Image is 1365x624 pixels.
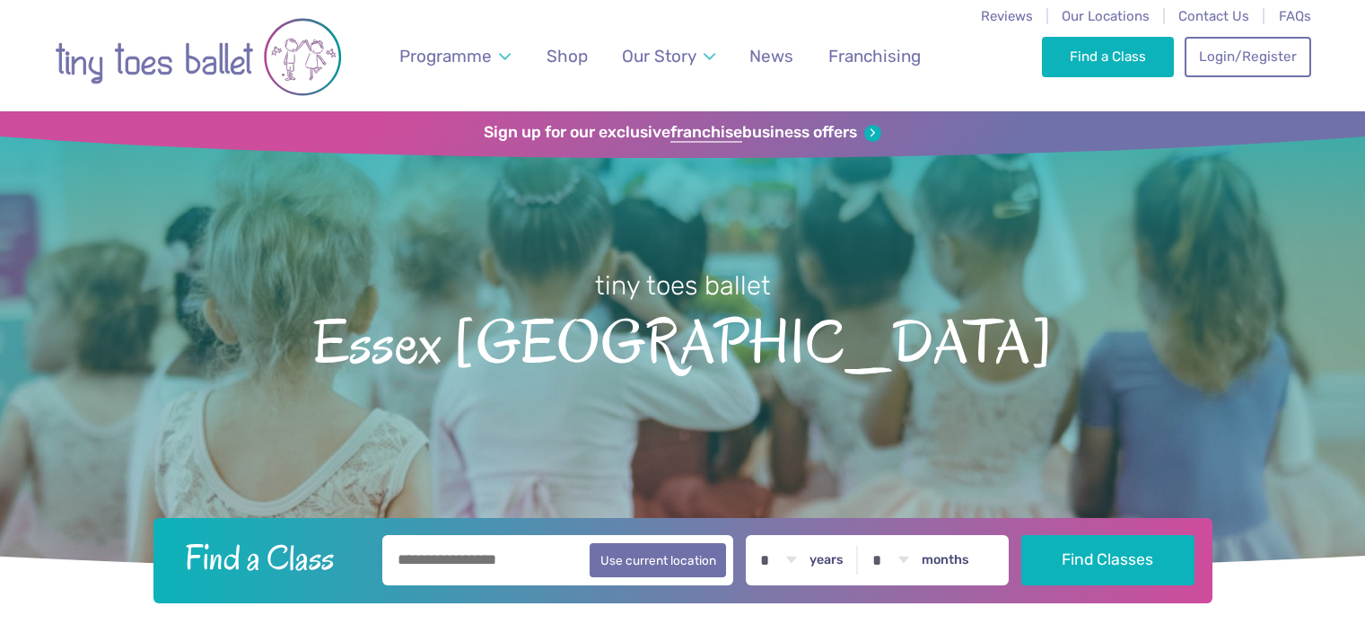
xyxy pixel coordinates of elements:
[622,46,696,66] span: Our Story
[1042,37,1174,76] a: Find a Class
[390,35,519,77] a: Programme
[484,123,881,143] a: Sign up for our exclusivefranchisebusiness offers
[538,35,596,77] a: Shop
[809,552,844,568] label: years
[547,46,588,66] span: Shop
[595,270,771,301] small: tiny toes ballet
[171,535,370,580] h2: Find a Class
[828,46,921,66] span: Franchising
[1185,37,1310,76] a: Login/Register
[819,35,929,77] a: Franchising
[613,35,723,77] a: Our Story
[1021,535,1194,585] button: Find Classes
[670,123,742,143] strong: franchise
[1062,8,1150,24] a: Our Locations
[590,543,727,577] button: Use current location
[55,12,342,102] img: tiny toes ballet
[741,35,802,77] a: News
[399,46,492,66] span: Programme
[1279,8,1311,24] a: FAQs
[31,303,1334,376] span: Essex [GEOGRAPHIC_DATA]
[922,552,969,568] label: months
[749,46,793,66] span: News
[981,8,1033,24] a: Reviews
[1178,8,1249,24] a: Contact Us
